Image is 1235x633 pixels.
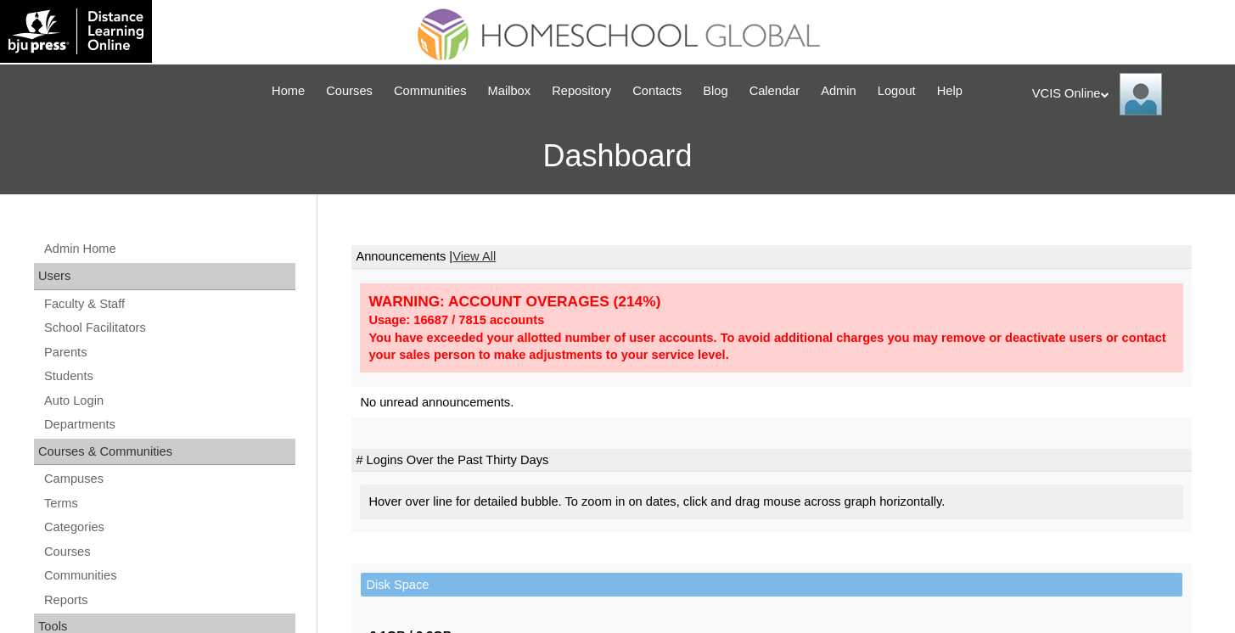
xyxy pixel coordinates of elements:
a: Auto Login [42,390,295,412]
a: Courses [42,541,295,563]
a: Communities [42,565,295,586]
a: Contacts [624,81,690,101]
span: Courses [326,81,373,101]
a: Courses [317,81,381,101]
div: Courses & Communities [34,439,295,466]
td: Announcements | [351,245,1192,269]
span: Logout [878,81,916,101]
strong: Usage: 16687 / 7815 accounts [368,313,544,327]
a: Mailbox [480,81,540,101]
div: VCIS Online [1032,73,1218,115]
a: Students [42,366,295,387]
div: Users [34,263,295,290]
img: logo-white.png [8,8,143,54]
a: Campuses [42,468,295,490]
a: Faculty & Staff [42,294,295,315]
a: Admin Home [42,238,295,260]
td: Disk Space [361,573,1182,597]
span: Admin [821,81,856,101]
span: Repository [552,81,611,101]
span: Home [272,81,305,101]
span: Calendar [749,81,800,101]
span: Blog [703,81,727,101]
a: Home [263,81,313,101]
span: Help [937,81,963,101]
a: Departments [42,414,295,435]
img: VCIS Online Admin [1120,73,1162,115]
td: No unread announcements. [351,387,1192,418]
span: Mailbox [488,81,531,101]
a: Communities [385,81,475,101]
a: Categories [42,517,295,538]
a: School Facilitators [42,317,295,339]
span: Communities [394,81,467,101]
span: Contacts [632,81,682,101]
a: Repository [543,81,620,101]
td: # Logins Over the Past Thirty Days [351,449,1192,473]
div: You have exceeded your allotted number of user accounts. To avoid additional charges you may remo... [368,329,1175,364]
div: Hover over line for detailed bubble. To zoom in on dates, click and drag mouse across graph horiz... [360,485,1183,519]
h3: Dashboard [8,118,1227,194]
a: View All [452,249,496,263]
a: Admin [812,81,865,101]
div: WARNING: ACCOUNT OVERAGES (214%) [368,292,1175,311]
a: Blog [694,81,736,101]
a: Terms [42,493,295,514]
a: Logout [869,81,924,101]
a: Parents [42,342,295,363]
a: Calendar [741,81,808,101]
a: Help [929,81,971,101]
a: Reports [42,590,295,611]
